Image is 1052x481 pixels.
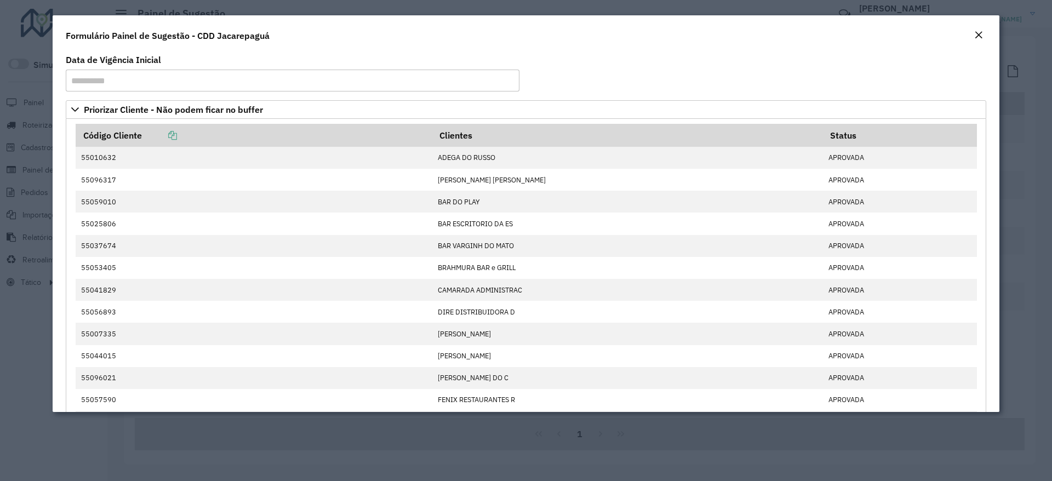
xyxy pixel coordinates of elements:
td: BRAHMURA BAR e GRILL [432,257,822,279]
td: CAMARADA ADMINISTRAC [432,279,822,301]
td: BAR DO PLAY [432,191,822,213]
td: APROVADA [822,147,976,169]
td: 55037674 [76,235,432,257]
td: [PERSON_NAME] DO C [432,367,822,389]
label: Data de Vigência Inicial [66,53,161,66]
td: APROVADA [822,191,976,213]
td: APROVADA [822,323,976,345]
td: DIRE DISTRIBUIDORA D [432,301,822,323]
td: 55010632 [76,147,432,169]
td: APROVADA [822,279,976,301]
td: 55041829 [76,279,432,301]
td: 55059010 [76,191,432,213]
td: 55034299 [76,411,432,433]
td: APROVADA [822,389,976,411]
td: 55096021 [76,367,432,389]
td: APROVADA [822,301,976,323]
th: Clientes [432,124,822,147]
td: ADEGA DO RUSSO [432,147,822,169]
td: 55025806 [76,213,432,234]
td: APROVADA [822,213,976,234]
td: 55056893 [76,301,432,323]
a: Priorizar Cliente - Não podem ficar no buffer [66,100,986,119]
td: [PERSON_NAME] [432,345,822,367]
th: Status [822,124,976,147]
td: 55007335 [76,323,432,345]
a: Copiar [142,130,177,141]
td: 55057590 [76,389,432,411]
td: 55096317 [76,169,432,191]
td: APROVADA [822,169,976,191]
td: APROVADA [822,367,976,389]
button: Close [971,28,986,43]
td: APROVADA [822,257,976,279]
td: [PERSON_NAME] [432,323,822,345]
td: APROVADA [822,411,976,433]
td: APROVADA [822,345,976,367]
h4: Formulário Painel de Sugestão - CDD Jacarepaguá [66,29,270,42]
td: 55053405 [76,257,432,279]
td: BAR VARGINH DO MATO [432,235,822,257]
em: Fechar [974,31,983,39]
td: BAR ESCRITORIO DA ES [432,213,822,234]
td: [PERSON_NAME] [432,411,822,433]
td: [PERSON_NAME] [PERSON_NAME] [432,169,822,191]
th: Código Cliente [76,124,432,147]
td: 55044015 [76,345,432,367]
span: Priorizar Cliente - Não podem ficar no buffer [84,105,263,114]
td: FENIX RESTAURANTES R [432,389,822,411]
td: APROVADA [822,235,976,257]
